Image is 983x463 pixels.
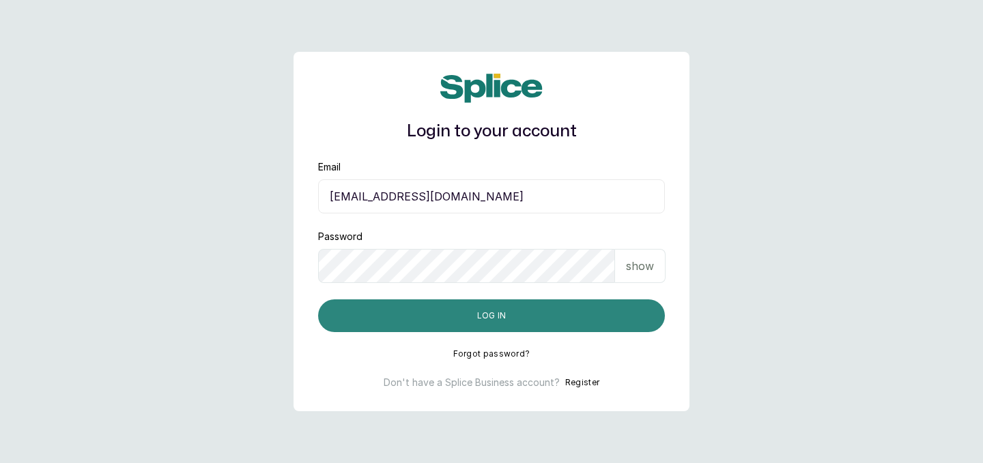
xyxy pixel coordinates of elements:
[565,376,599,389] button: Register
[318,160,341,174] label: Email
[318,230,362,243] label: Password
[626,258,654,274] p: show
[318,299,665,332] button: Log in
[453,348,530,359] button: Forgot password?
[384,376,560,389] p: Don't have a Splice Business account?
[318,179,665,213] input: email@acme.com
[318,119,665,144] h1: Login to your account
